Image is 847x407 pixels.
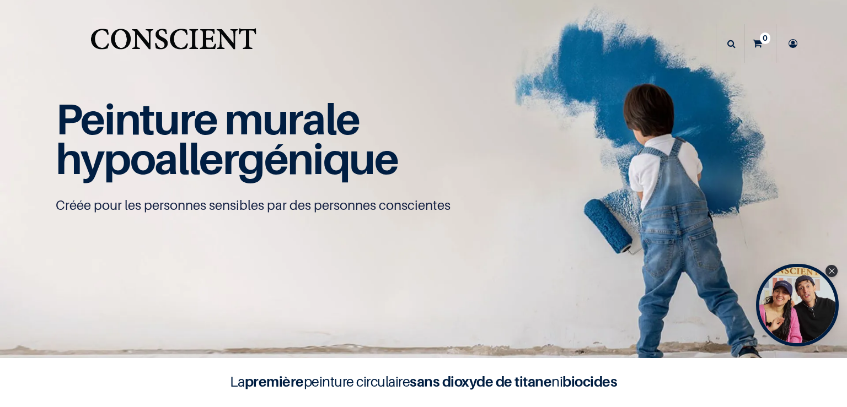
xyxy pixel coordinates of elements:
span: hypoallergénique [56,133,398,184]
div: Tolstoy bubble widget [756,264,839,346]
b: sans dioxyde de titane [410,373,551,390]
img: Conscient [88,22,259,66]
sup: 0 [760,32,770,44]
div: Open Tolstoy widget [756,264,839,346]
span: Peinture murale [56,93,360,144]
div: Open Tolstoy [756,264,839,346]
a: 0 [745,24,776,63]
p: Créée pour les personnes sensibles par des personnes conscientes [56,197,791,214]
b: biocides [562,373,617,390]
iframe: Tidio Chat [790,336,842,388]
b: première [245,373,304,390]
h4: La peinture circulaire ni [203,371,644,392]
a: Logo of Conscient [88,22,259,66]
div: Close Tolstoy widget [825,265,838,277]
